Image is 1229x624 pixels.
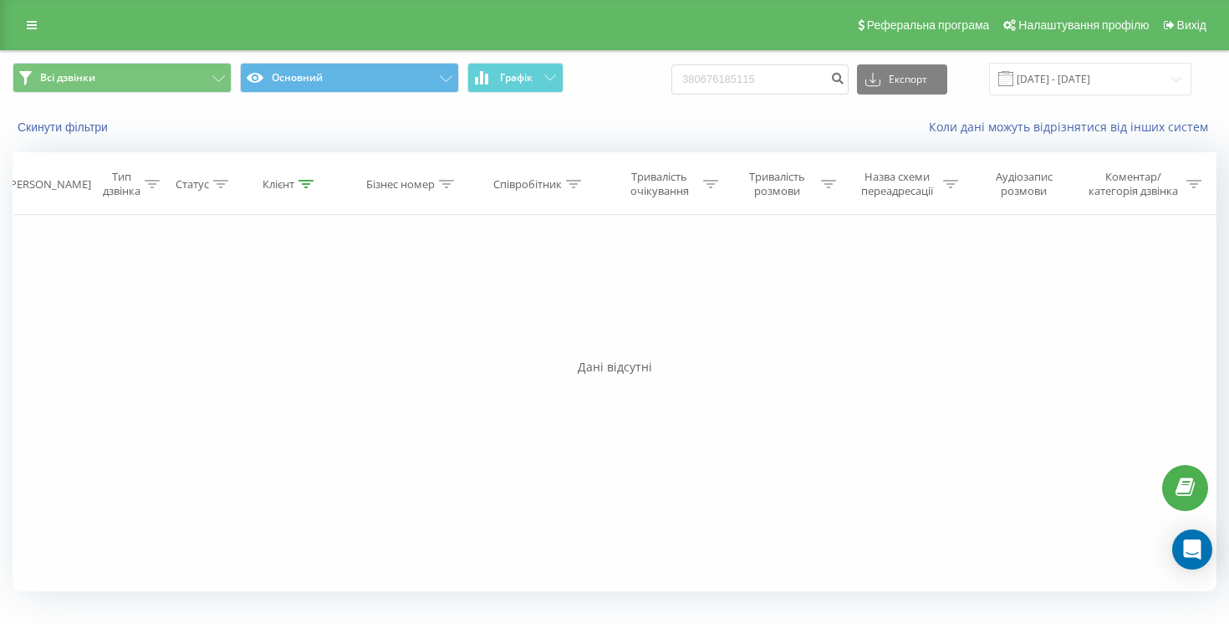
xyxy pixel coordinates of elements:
[867,18,990,32] span: Реферальна програма
[855,170,939,198] div: Назва схеми переадресації
[620,170,700,198] div: Тривалість очікування
[737,170,817,198] div: Тривалість розмови
[176,177,209,192] div: Статус
[1018,18,1149,32] span: Налаштування профілю
[103,170,140,198] div: Тип дзвінка
[1172,529,1212,570] div: Open Intercom Messenger
[263,177,294,192] div: Клієнт
[366,177,435,192] div: Бізнес номер
[13,359,1216,376] div: Дані відсутні
[500,72,533,84] span: Графік
[13,120,116,135] button: Скинути фільтри
[467,63,564,93] button: Графік
[977,170,1071,198] div: Аудіозапис розмови
[857,64,947,95] button: Експорт
[1084,170,1182,198] div: Коментар/категорія дзвінка
[13,63,232,93] button: Всі дзвінки
[1177,18,1206,32] span: Вихід
[493,177,562,192] div: Співробітник
[40,71,95,84] span: Всі дзвінки
[929,119,1216,135] a: Коли дані можуть відрізнятися вiд інших систем
[7,177,91,192] div: [PERSON_NAME]
[671,64,849,95] input: Пошук за номером
[240,63,459,93] button: Основний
